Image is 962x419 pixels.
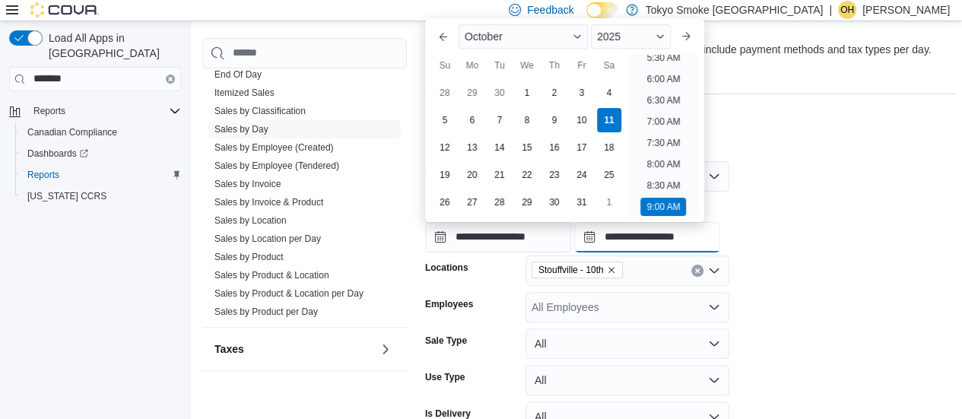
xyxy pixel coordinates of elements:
[515,53,539,78] div: We
[597,163,621,187] div: day-25
[214,141,334,154] span: Sales by Employee (Created)
[21,123,181,141] span: Canadian Compliance
[597,135,621,160] div: day-18
[214,196,323,208] span: Sales by Invoice & Product
[538,262,604,278] span: Stouffville - 10th
[640,198,686,216] li: 9:00 AM
[542,135,567,160] div: day-16
[570,135,594,160] div: day-17
[214,142,334,153] a: Sales by Employee (Created)
[487,163,512,187] div: day-21
[431,79,623,216] div: October, 2025
[597,108,621,132] div: day-11
[525,365,729,395] button: All
[15,186,187,207] button: [US_STATE] CCRS
[542,53,567,78] div: Th
[15,122,187,143] button: Canadian Compliance
[862,1,950,19] p: [PERSON_NAME]
[214,251,284,263] span: Sales by Product
[542,163,567,187] div: day-23
[459,24,588,49] div: Button. Open the month selector. October is currently selected.
[214,306,318,317] a: Sales by Product per Day
[9,94,181,246] nav: Complex example
[214,269,329,281] span: Sales by Product & Location
[525,329,729,359] button: All
[425,222,571,252] input: Press the down key to enter a popover containing a calendar. Press the escape key to close the po...
[460,135,484,160] div: day-13
[21,187,113,205] a: [US_STATE] CCRS
[425,262,468,274] label: Locations
[425,335,467,347] label: Sale Type
[460,190,484,214] div: day-27
[27,102,71,120] button: Reports
[15,164,187,186] button: Reports
[691,265,703,277] button: Clear input
[487,190,512,214] div: day-28
[214,87,275,99] span: Itemized Sales
[166,75,175,84] button: Clear input
[214,287,364,300] span: Sales by Product & Location per Day
[597,53,621,78] div: Sa
[433,108,457,132] div: day-5
[214,341,373,357] button: Taxes
[465,30,503,43] span: October
[214,270,329,281] a: Sales by Product & Location
[597,190,621,214] div: day-1
[674,24,698,49] button: Next month
[214,233,321,245] span: Sales by Location per Day
[629,55,698,216] ul: Time
[21,166,65,184] a: Reports
[433,190,457,214] div: day-26
[570,190,594,214] div: day-31
[515,163,539,187] div: day-22
[591,24,671,49] div: Button. Open the year selector. 2025 is currently selected.
[840,1,854,19] span: OH
[646,1,824,19] p: Tokyo Smoke [GEOGRAPHIC_DATA]
[21,123,123,141] a: Canadian Compliance
[460,108,484,132] div: day-6
[433,135,457,160] div: day-12
[214,233,321,244] a: Sales by Location per Day
[214,160,339,171] a: Sales by Employee (Tendered)
[27,169,59,181] span: Reports
[640,91,686,110] li: 6:30 AM
[542,108,567,132] div: day-9
[27,126,117,138] span: Canadian Compliance
[829,1,832,19] p: |
[515,81,539,105] div: day-1
[640,176,686,195] li: 8:30 AM
[214,341,244,357] h3: Taxes
[21,166,181,184] span: Reports
[487,81,512,105] div: day-30
[21,187,181,205] span: Washington CCRS
[15,143,187,164] a: Dashboards
[460,163,484,187] div: day-20
[214,105,306,117] span: Sales by Classification
[214,124,268,135] a: Sales by Day
[515,108,539,132] div: day-8
[214,69,262,80] a: End Of Day
[527,2,573,17] span: Feedback
[607,265,616,275] button: Remove Stouffville - 10th from selection in this group
[43,30,181,61] span: Load All Apps in [GEOGRAPHIC_DATA]
[21,144,181,163] span: Dashboards
[21,144,94,163] a: Dashboards
[214,252,284,262] a: Sales by Product
[214,214,287,227] span: Sales by Location
[214,106,306,116] a: Sales by Classification
[487,53,512,78] div: Tu
[376,340,395,358] button: Taxes
[597,30,621,43] span: 2025
[597,81,621,105] div: day-4
[433,81,457,105] div: day-28
[425,298,473,310] label: Employees
[3,100,187,122] button: Reports
[487,135,512,160] div: day-14
[640,70,686,88] li: 6:00 AM
[838,1,856,19] div: Olivia Hagiwara
[214,197,323,208] a: Sales by Invoice & Product
[570,108,594,132] div: day-10
[640,155,686,173] li: 8:00 AM
[214,215,287,226] a: Sales by Location
[708,301,720,313] button: Open list of options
